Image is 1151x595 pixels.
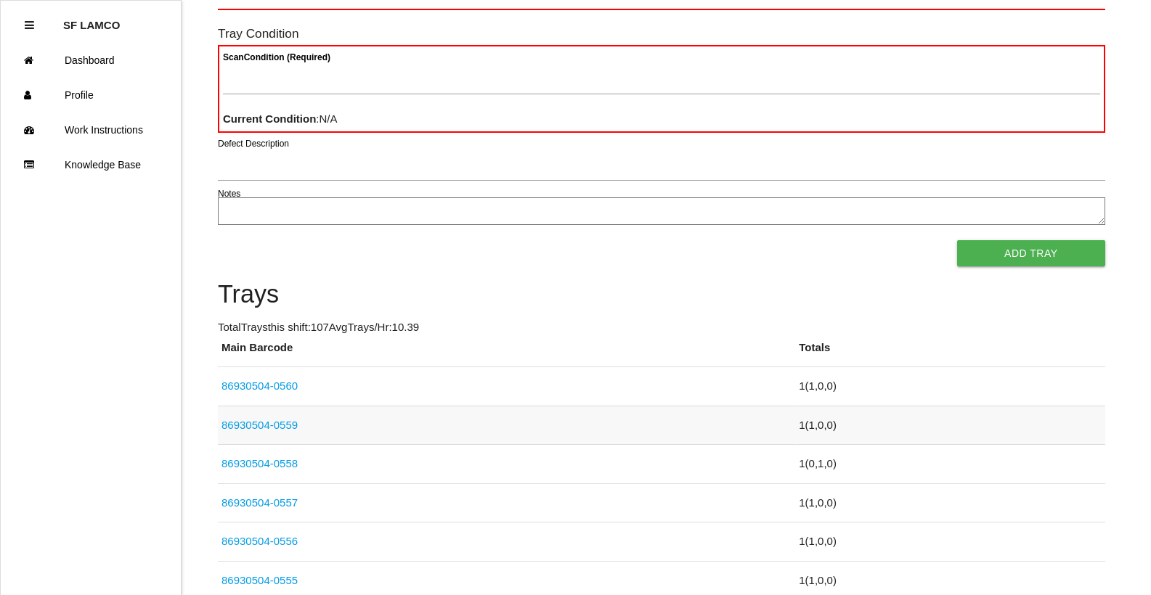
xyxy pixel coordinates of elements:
[1,78,181,112] a: Profile
[218,319,1105,336] p: Total Trays this shift: 107 Avg Trays /Hr: 10.39
[223,112,338,125] span: : N/A
[25,8,34,43] div: Close
[221,535,298,547] a: 86930504-0556
[795,483,1105,522] td: 1 ( 1 , 0 , 0 )
[1,112,181,147] a: Work Instructions
[795,522,1105,562] td: 1 ( 1 , 0 , 0 )
[221,574,298,586] a: 86930504-0555
[218,281,1105,308] h4: Trays
[795,406,1105,445] td: 1 ( 1 , 0 , 0 )
[218,27,1105,41] h6: Tray Condition
[63,8,120,31] p: SF LAMCO
[223,52,330,62] b: Scan Condition (Required)
[223,112,316,125] b: Current Condition
[221,419,298,431] a: 86930504-0559
[795,367,1105,406] td: 1 ( 1 , 0 , 0 )
[221,379,298,392] a: 86930504-0560
[795,340,1105,367] th: Totals
[218,137,289,150] label: Defect Description
[221,457,298,469] a: 86930504-0558
[221,496,298,509] a: 86930504-0557
[957,240,1105,266] button: Add Tray
[795,445,1105,484] td: 1 ( 0 , 1 , 0 )
[218,340,795,367] th: Main Barcode
[1,147,181,182] a: Knowledge Base
[218,187,240,200] label: Notes
[1,43,181,78] a: Dashboard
